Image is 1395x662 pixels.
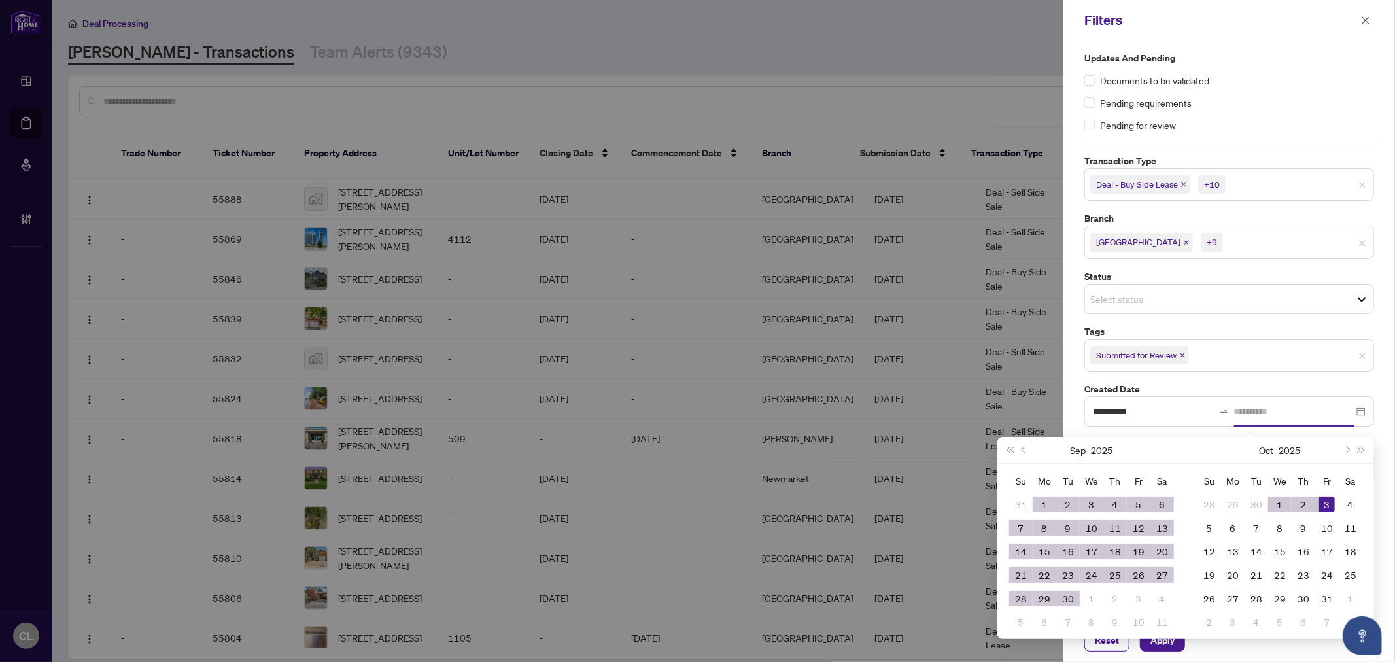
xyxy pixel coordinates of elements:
div: 8 [1272,520,1288,536]
div: 10 [1131,614,1146,630]
td: 2025-09-18 [1103,540,1127,563]
th: Sa [1339,469,1362,493]
div: 30 [1249,496,1264,512]
div: 28 [1013,591,1029,606]
td: 2025-09-25 [1103,563,1127,587]
div: 8 [1037,520,1052,536]
div: 12 [1201,544,1217,559]
td: 2025-10-23 [1292,563,1315,587]
label: Tags [1084,324,1374,339]
div: 10 [1084,520,1099,536]
td: 2025-10-11 [1150,610,1174,634]
span: Submitted for Review [1090,346,1189,364]
div: 4 [1249,614,1264,630]
td: 2025-10-03 [1315,493,1339,516]
td: 2025-09-23 [1056,563,1080,587]
span: Deal - Buy Side Lease [1096,178,1178,191]
td: 2025-09-02 [1056,493,1080,516]
div: 9 [1296,520,1311,536]
th: Tu [1056,469,1080,493]
td: 2025-10-29 [1268,587,1292,610]
td: 2025-09-15 [1033,540,1056,563]
th: We [1268,469,1292,493]
div: 3 [1131,591,1146,606]
div: 2 [1107,591,1123,606]
div: 29 [1272,591,1288,606]
label: Created Date [1084,382,1374,396]
div: 22 [1037,567,1052,583]
td: 2025-10-16 [1292,540,1315,563]
div: 2 [1201,614,1217,630]
td: 2025-10-07 [1056,610,1080,634]
span: close [1179,352,1186,358]
td: 2025-10-15 [1268,540,1292,563]
td: 2025-10-10 [1315,516,1339,540]
div: 24 [1319,567,1335,583]
div: 4 [1107,496,1123,512]
div: 18 [1343,544,1358,559]
th: Mo [1221,469,1245,493]
div: 7 [1319,614,1335,630]
td: 2025-10-11 [1339,516,1362,540]
td: 2025-10-18 [1339,540,1362,563]
td: 2025-11-08 [1339,610,1362,634]
div: 11 [1107,520,1123,536]
span: Deal - Buy Side Lease [1090,175,1190,194]
td: 2025-09-09 [1056,516,1080,540]
div: 5 [1013,614,1029,630]
div: 24 [1084,567,1099,583]
div: 1 [1272,496,1288,512]
div: 4 [1343,496,1358,512]
td: 2025-10-09 [1292,516,1315,540]
button: Next year (Control + right) [1354,437,1369,463]
div: 3 [1225,614,1241,630]
td: 2025-10-06 [1033,610,1056,634]
td: 2025-09-21 [1009,563,1033,587]
div: 13 [1225,544,1241,559]
div: 8 [1343,614,1358,630]
div: 18 [1107,544,1123,559]
td: 2025-09-01 [1033,493,1056,516]
button: Choose a year [1279,437,1301,463]
th: Su [1009,469,1033,493]
span: close [1361,16,1370,25]
div: 4 [1154,591,1170,606]
td: 2025-09-19 [1127,540,1150,563]
div: 3 [1319,496,1335,512]
div: 28 [1249,591,1264,606]
td: 2025-10-01 [1268,493,1292,516]
td: 2025-10-04 [1150,587,1174,610]
td: 2025-10-09 [1103,610,1127,634]
td: 2025-09-12 [1127,516,1150,540]
td: 2025-09-17 [1080,540,1103,563]
td: 2025-10-13 [1221,540,1245,563]
div: 25 [1343,567,1358,583]
th: Tu [1245,469,1268,493]
td: 2025-10-30 [1292,587,1315,610]
td: 2025-10-25 [1339,563,1362,587]
td: 2025-11-05 [1268,610,1292,634]
td: 2025-09-22 [1033,563,1056,587]
td: 2025-10-05 [1009,610,1033,634]
div: 7 [1060,614,1076,630]
button: Apply [1140,629,1185,652]
td: 2025-09-04 [1103,493,1127,516]
td: 2025-11-04 [1245,610,1268,634]
div: 6 [1154,496,1170,512]
div: 6 [1296,614,1311,630]
th: We [1080,469,1103,493]
td: 2025-08-31 [1009,493,1033,516]
div: 25 [1107,567,1123,583]
span: close [1183,239,1190,246]
span: Apply [1150,630,1175,651]
div: 21 [1013,567,1029,583]
div: 31 [1319,591,1335,606]
td: 2025-09-05 [1127,493,1150,516]
div: 26 [1201,591,1217,606]
td: 2025-11-07 [1315,610,1339,634]
th: Sa [1150,469,1174,493]
span: [GEOGRAPHIC_DATA] [1096,235,1180,249]
div: 29 [1037,591,1052,606]
div: 21 [1249,567,1264,583]
td: 2025-09-26 [1127,563,1150,587]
